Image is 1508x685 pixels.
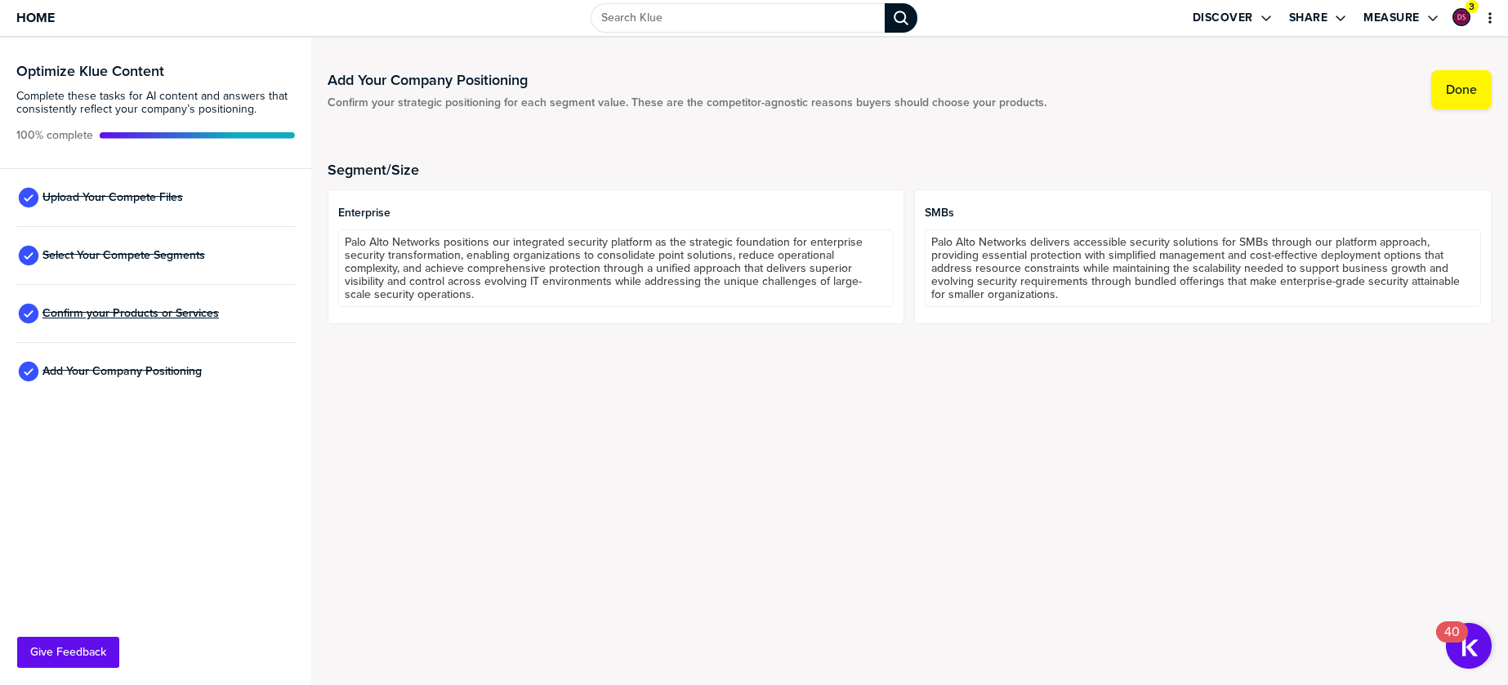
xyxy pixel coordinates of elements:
[42,249,205,262] span: Select Your Compete Segments
[925,229,1481,307] textarea: Palo Alto Networks delivers accessible security solutions for SMBs through our platform approach,...
[1469,1,1475,13] span: 3
[1193,11,1253,25] label: Discover
[16,90,295,116] span: Complete these tasks for AI content and answers that consistently reflect your company’s position...
[338,207,895,220] span: Enterprise
[16,64,295,78] h3: Optimize Klue Content
[42,191,183,204] span: Upload Your Compete Files
[885,3,917,33] div: Search Klue
[328,162,1492,178] h2: Segment/Size
[42,365,202,378] span: Add Your Company Positioning
[328,96,1046,109] span: Confirm your strategic positioning for each segment value. These are the competitor-agnostic reas...
[42,307,219,320] span: Confirm your Products or Services
[1446,623,1492,669] button: Open Resource Center, 40 new notifications
[1444,632,1460,653] div: 40
[1363,11,1420,25] label: Measure
[328,70,1046,90] h1: Add Your Company Positioning
[17,637,119,668] button: Give Feedback
[1446,82,1477,98] label: Done
[925,207,1481,220] span: SMBs
[1451,7,1472,28] a: Edit Profile
[338,229,895,307] textarea: Palo Alto Networks positions our integrated security platform as the strategic foundation for ent...
[16,129,93,142] span: Active
[16,11,55,24] span: Home
[1452,8,1470,26] div: Denny Stripling
[591,3,885,33] input: Search Klue
[1289,11,1328,25] label: Share
[1454,10,1469,24] img: c8dd91ea4271c44a822c3a78e4bc3840-sml.png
